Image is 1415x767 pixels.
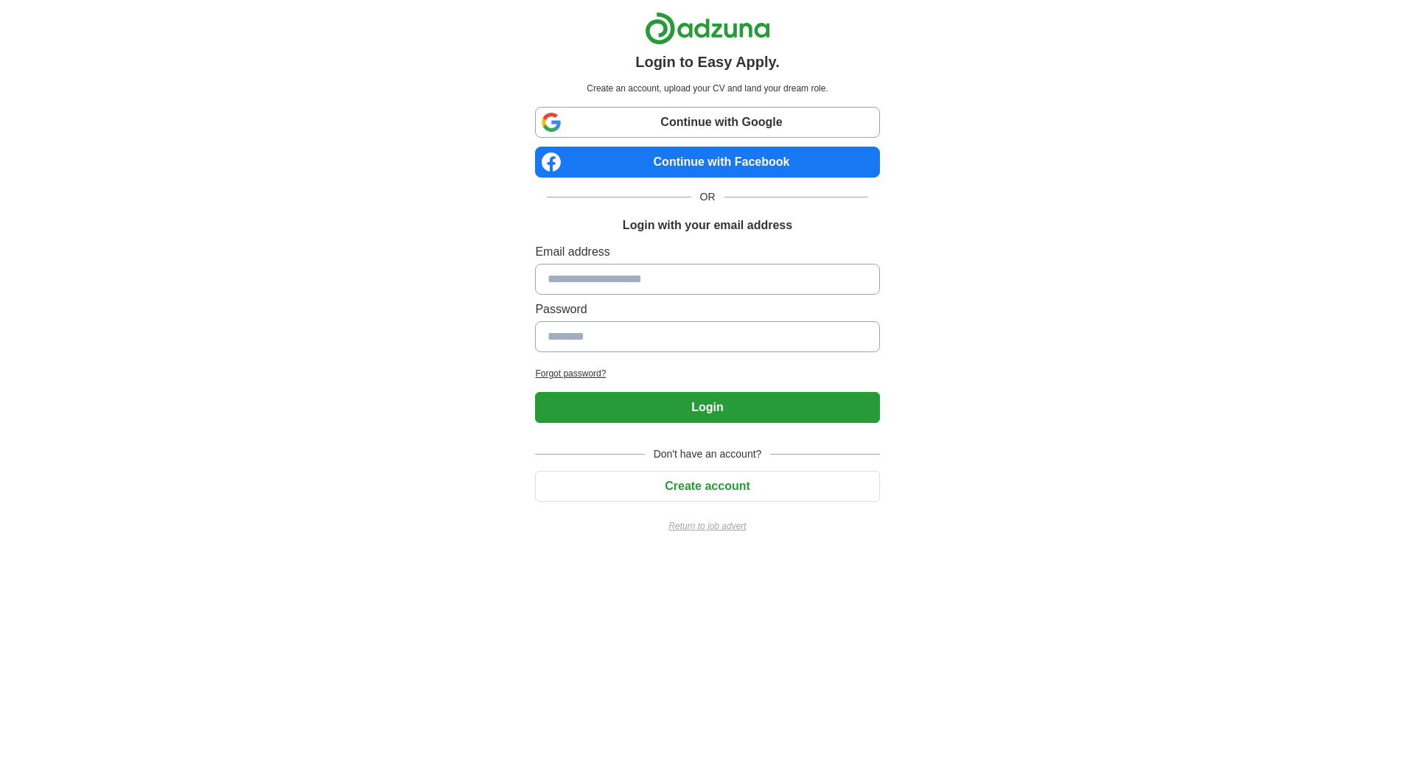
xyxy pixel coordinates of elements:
[535,480,879,492] a: Create account
[691,189,724,205] span: OR
[538,82,876,95] p: Create an account, upload your CV and land your dream role.
[535,301,879,318] label: Password
[535,367,879,380] a: Forgot password?
[535,107,879,138] a: Continue with Google
[635,51,780,73] h1: Login to Easy Apply.
[535,471,879,502] button: Create account
[535,519,879,533] a: Return to job advert
[535,243,879,261] label: Email address
[645,12,770,45] img: Adzuna logo
[645,446,771,462] span: Don't have an account?
[535,392,879,423] button: Login
[535,147,879,178] a: Continue with Facebook
[623,217,792,234] h1: Login with your email address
